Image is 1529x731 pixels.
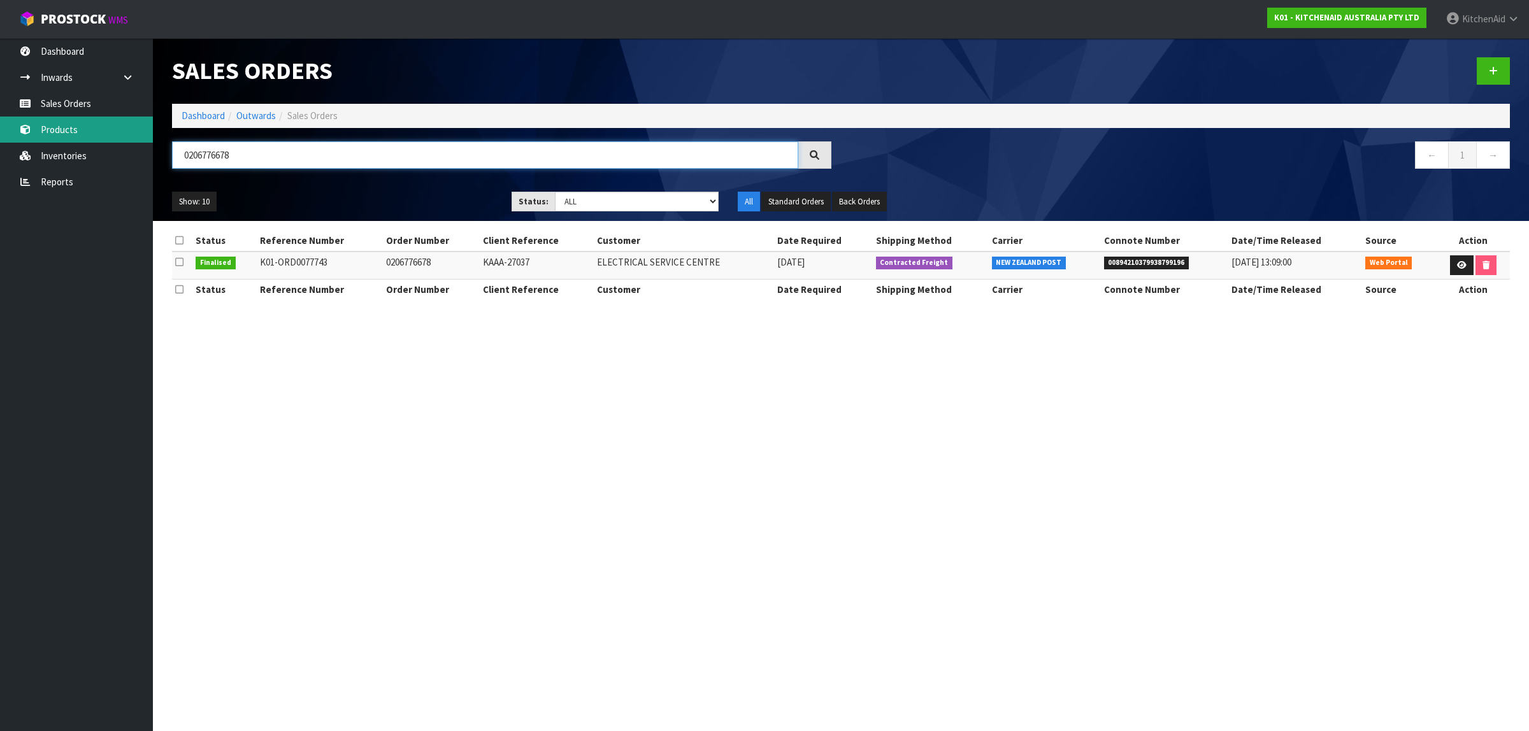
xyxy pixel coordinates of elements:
[1448,141,1477,169] a: 1
[1228,279,1362,299] th: Date/Time Released
[1104,257,1189,269] span: 00894210379938799196
[1101,279,1228,299] th: Connote Number
[257,279,383,299] th: Reference Number
[1362,279,1436,299] th: Source
[1436,231,1510,251] th: Action
[196,257,236,269] span: Finalised
[19,11,35,27] img: cube-alt.png
[1476,141,1510,169] a: →
[1231,256,1291,268] span: [DATE] 13:09:00
[774,231,873,251] th: Date Required
[761,192,831,212] button: Standard Orders
[774,279,873,299] th: Date Required
[876,257,953,269] span: Contracted Freight
[182,110,225,122] a: Dashboard
[108,14,128,26] small: WMS
[172,192,217,212] button: Show: 10
[594,231,774,251] th: Customer
[594,279,774,299] th: Customer
[383,231,480,251] th: Order Number
[1274,12,1419,23] strong: K01 - KITCHENAID AUSTRALIA PTY LTD
[192,279,257,299] th: Status
[257,231,383,251] th: Reference Number
[192,231,257,251] th: Status
[832,192,887,212] button: Back Orders
[287,110,338,122] span: Sales Orders
[1415,141,1449,169] a: ←
[172,141,798,169] input: Search sales orders
[1436,279,1510,299] th: Action
[383,279,480,299] th: Order Number
[1365,257,1412,269] span: Web Portal
[992,257,1066,269] span: NEW ZEALAND POST
[41,11,106,27] span: ProStock
[851,141,1510,173] nav: Page navigation
[1101,231,1228,251] th: Connote Number
[257,252,383,279] td: K01-ORD0077743
[519,196,549,207] strong: Status:
[873,231,989,251] th: Shipping Method
[480,231,594,251] th: Client Reference
[989,279,1101,299] th: Carrier
[1362,231,1436,251] th: Source
[777,256,805,268] span: [DATE]
[738,192,760,212] button: All
[480,252,594,279] td: KAAA-27037
[594,252,774,279] td: ELECTRICAL SERVICE CENTRE
[873,279,989,299] th: Shipping Method
[480,279,594,299] th: Client Reference
[236,110,276,122] a: Outwards
[383,252,480,279] td: 0206776678
[1228,231,1362,251] th: Date/Time Released
[989,231,1101,251] th: Carrier
[1462,13,1505,25] span: KitchenAid
[172,57,831,84] h1: Sales Orders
